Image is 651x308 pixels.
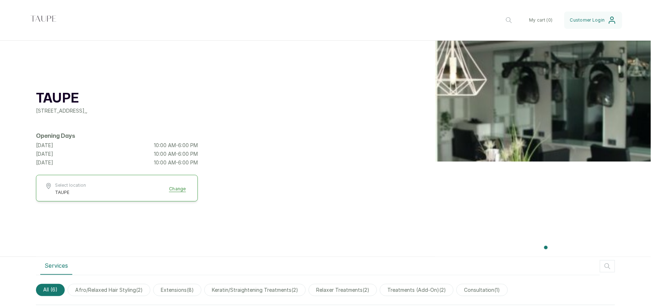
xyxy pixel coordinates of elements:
p: [DATE] [36,142,53,149]
span: extensions(8) [153,284,201,296]
p: [STREET_ADDRESS] , , [36,107,198,114]
button: Services [40,257,72,275]
img: header image [435,41,651,162]
img: business logo [29,6,58,35]
h2: Opening Days [36,132,198,140]
span: TAUPE [55,190,86,195]
span: consultation(1) [456,284,508,296]
span: afro/relaxed hair styling(2) [68,284,150,296]
button: My cart (0) [523,12,558,29]
span: keratin/straightening treatments(2) [204,284,306,296]
button: Select locationTAUPEChange [45,182,189,195]
p: 10:00 AM - 6:00 PM [154,159,198,166]
span: Customer Login [570,17,605,23]
p: [DATE] [36,159,53,166]
p: [DATE] [36,150,53,158]
span: Select location [55,182,86,188]
h1: TAUPE [36,90,198,107]
button: Customer Login [564,12,622,29]
span: All (6) [36,284,65,296]
p: 10:00 AM - 6:00 PM [154,142,198,149]
p: 10:00 AM - 6:00 PM [154,150,198,158]
span: treatments (add-on)(2) [380,284,454,296]
span: relaxer treatments(2) [309,284,377,296]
